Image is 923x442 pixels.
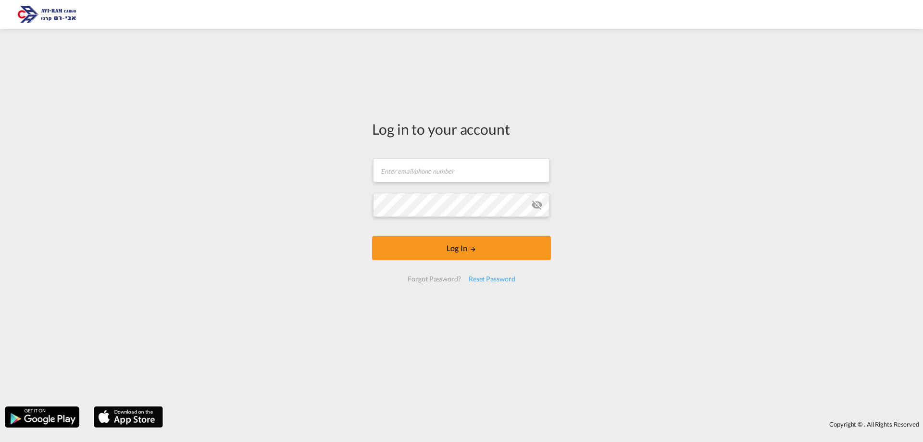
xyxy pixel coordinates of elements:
[531,199,543,211] md-icon: icon-eye-off
[14,4,79,25] img: 166978e0a5f911edb4280f3c7a976193.png
[4,405,80,429] img: google.png
[372,236,551,260] button: LOGIN
[372,119,551,139] div: Log in to your account
[93,405,164,429] img: apple.png
[168,416,923,432] div: Copyright © . All Rights Reserved
[373,158,549,182] input: Enter email/phone number
[465,270,519,288] div: Reset Password
[404,270,464,288] div: Forgot Password?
